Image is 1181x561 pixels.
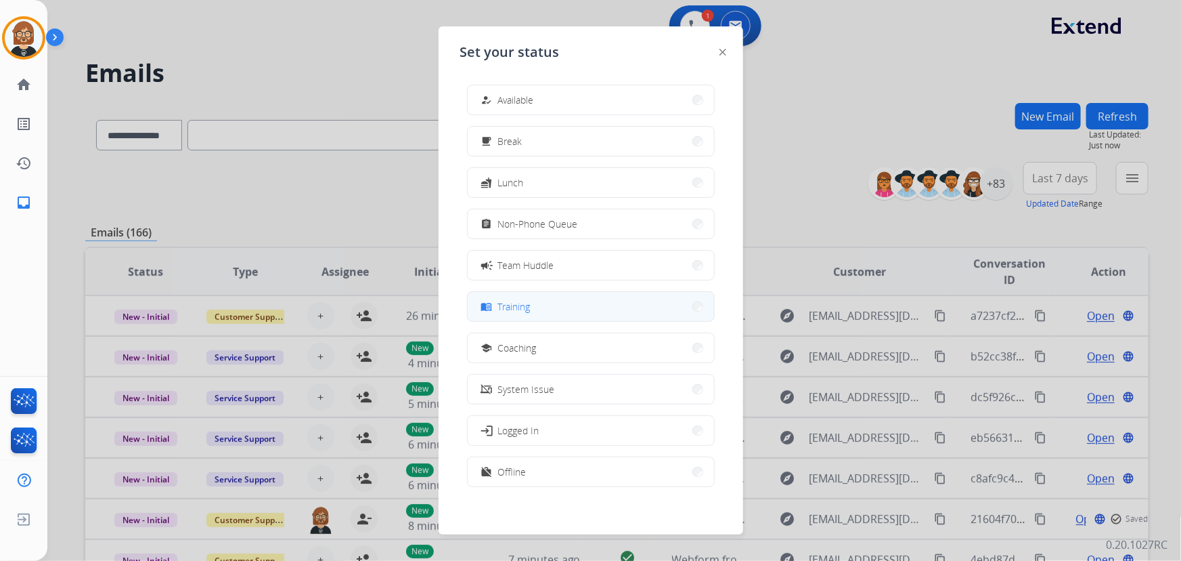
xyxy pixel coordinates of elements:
[498,465,527,479] span: Offline
[16,155,32,171] mat-icon: history
[1106,537,1167,553] p: 0.20.1027RC
[481,177,492,188] mat-icon: fastfood
[481,94,492,106] mat-icon: how_to_reg
[498,382,555,396] span: System Issue
[468,85,714,115] button: Available
[498,217,578,231] span: Non-Phone Queue
[460,43,560,62] span: Set your status
[481,136,492,147] mat-icon: free_breakfast
[16,116,32,132] mat-icon: list_alt
[481,218,492,230] mat-icon: assignment
[498,423,539,438] span: Logged In
[481,342,492,354] mat-icon: school
[481,466,492,478] mat-icon: work_off
[468,251,714,280] button: Team Huddle
[479,258,493,272] mat-icon: campaign
[468,457,714,486] button: Offline
[468,416,714,445] button: Logged In
[468,375,714,404] button: System Issue
[468,127,714,156] button: Break
[498,258,554,272] span: Team Huddle
[498,134,522,148] span: Break
[481,383,492,395] mat-icon: phonelink_off
[498,175,524,190] span: Lunch
[479,423,493,437] mat-icon: login
[16,77,32,93] mat-icon: home
[468,333,714,362] button: Coaching
[468,209,714,238] button: Non-Phone Queue
[481,301,492,312] mat-icon: menu_book
[5,19,43,57] img: avatar
[719,49,726,56] img: close-button
[498,299,531,314] span: Training
[498,341,537,355] span: Coaching
[468,292,714,321] button: Training
[16,194,32,211] mat-icon: inbox
[498,93,534,107] span: Available
[468,168,714,197] button: Lunch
